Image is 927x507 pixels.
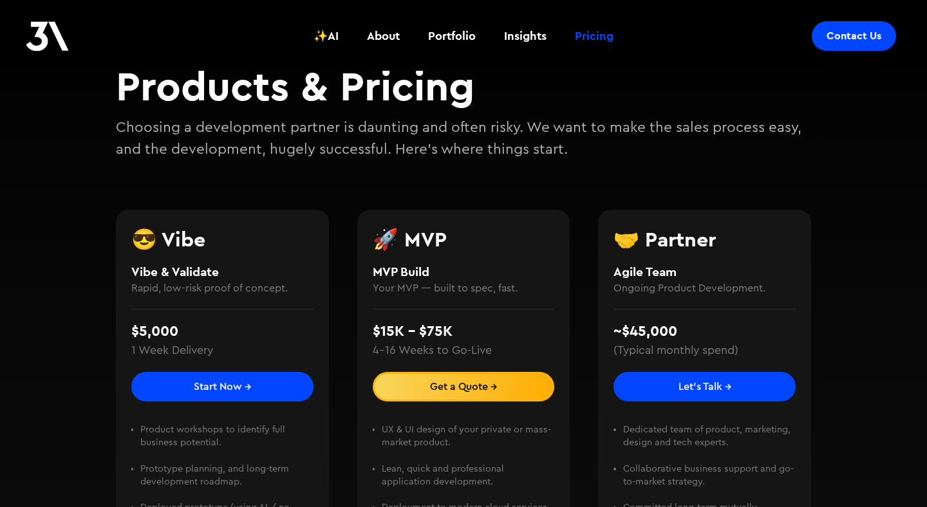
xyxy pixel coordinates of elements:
[116,61,811,111] h2: Products & Pricing
[314,28,339,44] div: ✨AI
[382,423,554,462] li: UX & UI design of your private or mass-market product. ‍
[428,28,476,44] div: Portfolio
[575,28,613,44] div: Pricing
[116,117,811,160] p: Choosing a development partner is daunting and often risky. We want to make the sales process eas...
[827,30,881,42] div: Contact Us
[131,320,178,342] div: $5,000
[306,12,346,60] a: ✨AI
[131,372,314,401] a: Start Now →
[613,281,796,296] h4: Ongoing Product Development.
[613,372,796,401] a: Let's Talk →
[373,263,555,281] h4: MVP Build
[131,281,314,296] h4: Rapid, low-risk proof of concept.
[373,342,492,359] div: 4–16 Weeks to Go-Live
[420,12,483,60] a: Portfolio
[373,281,555,296] h4: Your MVP — built to spec, fast.
[373,322,453,340] strong: $15K - $75K
[496,12,554,60] a: Insights
[613,342,738,359] div: (Typical monthly spend)
[131,229,314,250] h3: 😎 Vibe
[359,12,407,60] a: About
[131,263,314,281] h4: Vibe & Validate
[131,342,213,359] div: 1 Week Delivery
[373,229,555,250] h3: 🚀 MVP
[504,28,547,44] div: Insights
[812,21,896,51] a: Contact Us
[613,263,796,281] h4: Agile Team
[140,423,313,462] li: Product workshops to identify full business potential. ‍
[567,12,621,60] a: Pricing
[613,229,796,250] h3: 🤝 Partner
[623,423,796,462] li: Dedicated team of product, marketing, design and tech experts. ‍
[613,320,677,342] div: ~$45,000
[373,372,555,401] a: Get a Quote →
[382,463,554,501] li: Lean, quick and professional application development. ‍
[140,463,313,501] li: Prototype planning, and long-term development roadmap. ‍
[623,463,796,501] li: Collaborative business support and go-to-market strategy. ‍
[367,28,400,44] div: About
